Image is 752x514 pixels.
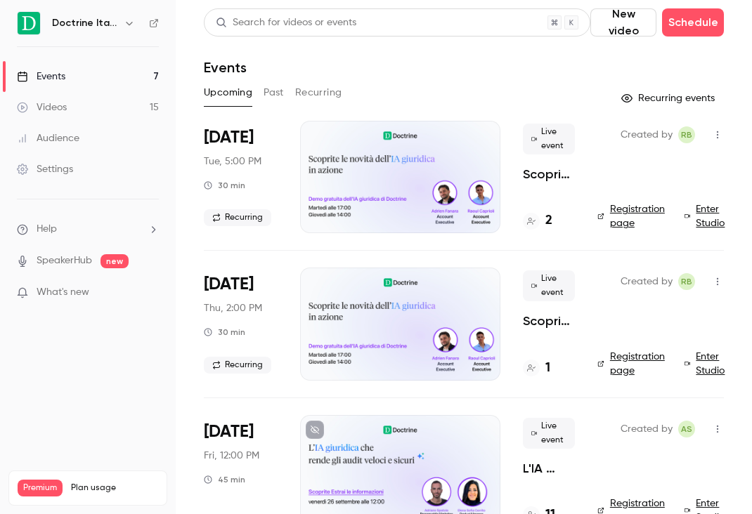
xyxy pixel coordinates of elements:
[204,474,245,485] div: 45 min
[545,359,550,378] h4: 1
[204,180,245,191] div: 30 min
[204,449,259,463] span: Fri, 12:00 PM
[18,12,40,34] img: Doctrine Italia
[662,8,724,37] button: Schedule
[204,357,271,374] span: Recurring
[17,100,67,114] div: Videos
[17,162,73,176] div: Settings
[17,70,65,84] div: Events
[204,81,252,104] button: Upcoming
[597,202,668,230] a: Registration page
[17,222,159,237] li: help-dropdown-opener
[523,166,575,183] a: Scoprite le novità dell'IA giuridica in azione
[523,124,575,154] span: Live event
[621,273,673,290] span: Created by
[204,268,278,380] div: Sep 25 Thu, 2:00 PM (Europe/Paris)
[295,81,342,104] button: Recurring
[681,126,692,143] span: RB
[523,359,550,378] a: 1
[597,350,668,378] a: Registration page
[37,222,57,237] span: Help
[101,254,129,268] span: new
[545,211,552,230] h4: 2
[685,202,729,230] a: Enter Studio
[678,421,695,437] span: Adriano Spatola
[216,15,356,30] div: Search for videos or events
[204,327,245,338] div: 30 min
[52,16,118,30] h6: Doctrine Italia
[523,211,552,230] a: 2
[204,154,261,169] span: Tue, 5:00 PM
[204,301,262,315] span: Thu, 2:00 PM
[204,121,278,233] div: Sep 23 Tue, 5:00 PM (Europe/Paris)
[678,273,695,290] span: Romain Ballereau
[621,126,673,143] span: Created by
[17,131,79,145] div: Audience
[523,270,575,301] span: Live event
[590,8,656,37] button: New video
[204,126,254,149] span: [DATE]
[204,273,254,296] span: [DATE]
[37,253,92,268] a: SpeakerHub
[685,350,729,378] a: Enter Studio
[204,59,247,76] h1: Events
[615,87,724,110] button: Recurring events
[523,312,575,329] a: Scoprite le novità dell'IA giuridica in azione
[204,209,271,226] span: Recurring
[523,460,575,477] a: L'IA giuridica che rende gli audit veloci e sicuri
[18,480,63,496] span: Premium
[681,421,692,437] span: AS
[142,286,159,299] iframe: Noticeable Trigger
[681,273,692,290] span: RB
[264,81,284,104] button: Past
[71,482,158,494] span: Plan usage
[204,421,254,443] span: [DATE]
[523,418,575,449] span: Live event
[621,421,673,437] span: Created by
[37,285,89,300] span: What's new
[678,126,695,143] span: Romain Ballereau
